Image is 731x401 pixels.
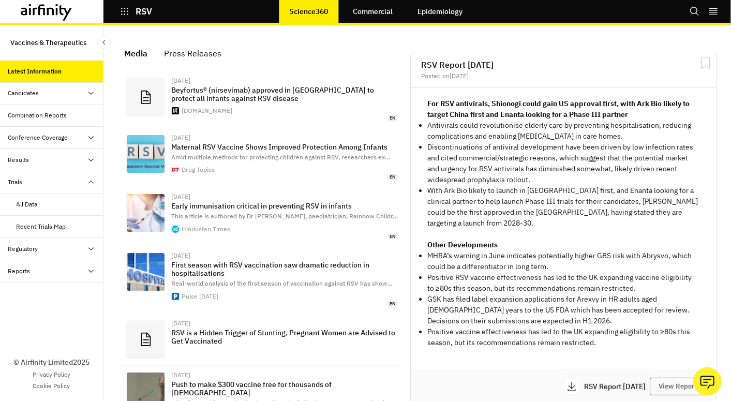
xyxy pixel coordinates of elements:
[182,167,215,173] div: Drug Topics
[171,380,398,397] p: Push to make $300 vaccine free for thousands of [DEMOGRAPHIC_DATA]
[650,378,706,395] button: View Report
[171,153,390,161] span: Amid multiple methods for protecting children against RSV, researchers ex …
[421,61,706,69] h2: RSV Report [DATE]
[171,372,398,378] div: [DATE]
[8,266,31,276] div: Reports
[182,108,232,114] div: [DOMAIN_NAME]
[118,314,406,366] a: [DATE]RSV is a Hidden Trigger of Stunting, Pregnant Women are Advised to Get Vaccinated
[427,272,699,294] li: Positive RSV vaccine effectiveness has led to the UK expanding vaccine eligibility to ≥80s this s...
[693,367,722,396] button: Ask our analysts
[427,185,699,229] p: With Ark Bio likely to launch in [GEOGRAPHIC_DATA] first, and Enanta looking for a clinical partn...
[17,200,38,209] div: All Data
[289,7,328,16] p: Science360
[8,155,29,165] div: Results
[387,115,398,122] span: en
[171,212,398,220] span: This article is authored by Dr [PERSON_NAME], paediatrician, Rainbow Childr …
[699,56,712,69] svg: Bookmark Report
[164,46,221,61] div: Press Releases
[387,174,398,181] span: en
[584,383,650,390] p: RSV Report [DATE]
[172,107,179,114] img: faviconV2
[124,46,147,61] div: Media
[33,370,70,379] a: Privacy Policy
[33,381,70,391] a: Cookie Policy
[172,293,179,300] img: cropped-PULSE-app-icon_512x512px-180x180.jpg
[118,71,406,128] a: [DATE]Beyfortus® (nirsevimab) approved in [GEOGRAPHIC_DATA] to protect all infants against RSV di...
[8,177,23,187] div: Trials
[136,7,152,16] p: RSV
[8,244,38,254] div: Regulatory
[690,3,700,20] button: Search
[127,253,165,291] img: hospital.jpg
[427,240,498,249] strong: Other Developments
[171,202,398,210] p: Early immunisation critical in preventing RSV in infants
[171,135,398,141] div: [DATE]
[118,246,406,314] a: [DATE]First season with RSV vaccination saw dramatic reduction in hospitalisationsReal-world anal...
[182,226,230,232] div: Hindustan Times
[387,301,398,307] span: en
[182,293,218,300] div: Pulse [DATE]
[171,143,398,151] p: Maternal RSV Vaccine Shows Improved Protection Among Infants
[427,326,699,348] li: Positive vaccine effectiveness has led to the UK expanding eligibility to ≥80s this season, but i...
[427,142,699,185] p: Discontinuations of antiviral development have been driven by low infection rates and cited comme...
[421,73,706,79] div: Posted on [DATE]
[97,36,111,49] button: Close Sidebar
[8,88,39,98] div: Candidates
[171,253,398,259] div: [DATE]
[171,320,398,326] div: [DATE]
[172,226,179,233] img: icon-512x512.png
[427,250,699,272] li: MHRA’s warning in June indicates potentially higher GBS risk with Abrysvo, which could be a diffe...
[127,135,165,173] img: b92a7c8ece2d846a5846d914e1a2947216a598f9-1800x1200.jpg
[387,233,398,240] span: en
[427,294,699,326] li: GSK has filed label expansion applications for Arexvy in HR adults aged [DEMOGRAPHIC_DATA] years ...
[127,194,165,232] img: U-WIN--designed-on-the-lines-on-the-Covid-19-vacci_1693419487003_1755343611219.jpg
[171,261,398,277] p: First season with RSV vaccination saw dramatic reduction in hospitalisations
[10,33,86,52] p: Vaccines & Therapeutics
[118,128,406,187] a: [DATE]Maternal RSV Vaccine Shows Improved Protection Among InfantsAmid multiple methods for prote...
[171,194,398,200] div: [DATE]
[8,67,62,76] div: Latest Information
[171,86,398,102] p: Beyfortus® (nirsevimab) approved in [GEOGRAPHIC_DATA] to protect all infants against RSV disease
[8,133,68,142] div: Conference Coverage
[8,111,67,120] div: Combination Reports
[172,166,179,173] img: favicon.ico
[118,187,406,246] a: [DATE]Early immunisation critical in preventing RSV in infantsThis article is authored by Dr [PER...
[171,279,393,287] span: Real-world analysis of the first season of vaccination against RSV has show …
[427,120,699,142] p: Antivirals could revolutionise elderly care by preventing hospitalisation, reducing complications...
[17,222,66,231] div: Recent Trials Map
[171,78,398,84] div: [DATE]
[120,3,152,20] button: RSV
[427,99,690,119] strong: For RSV antivirals, Shionogi could gain US approval first, with Ark Bio likely to target China fi...
[13,357,89,368] p: © Airfinity Limited 2025
[171,329,398,345] p: RSV is a Hidden Trigger of Stunting, Pregnant Women are Advised to Get Vaccinated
